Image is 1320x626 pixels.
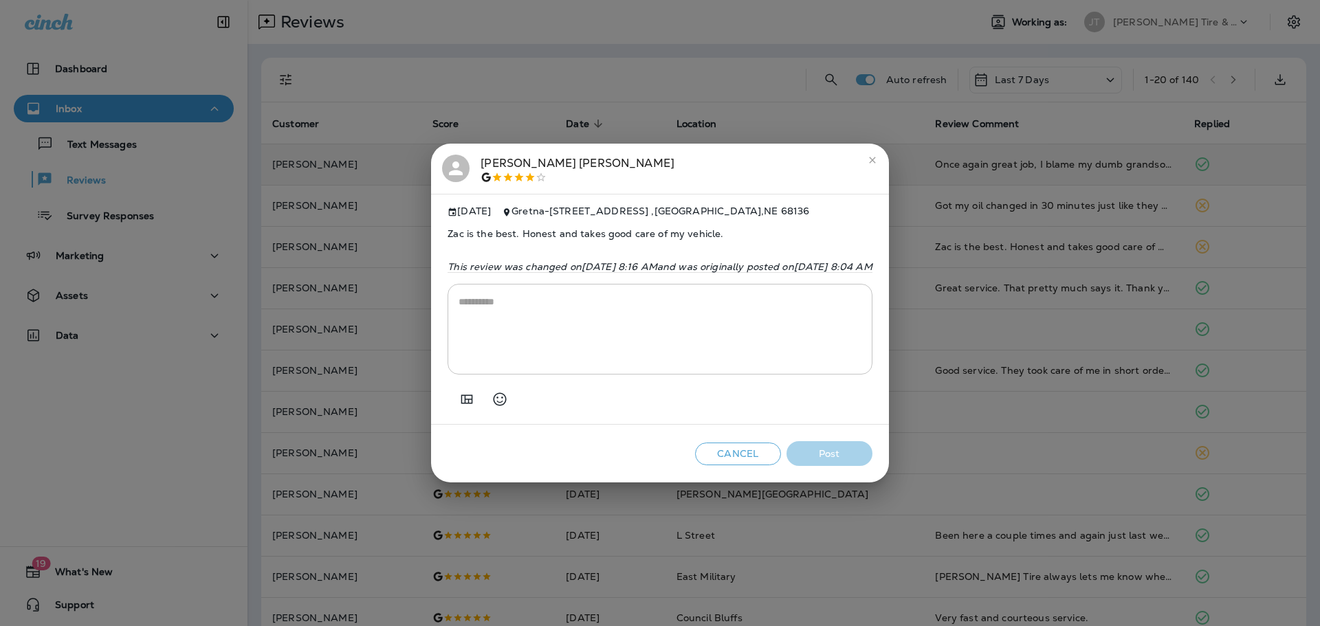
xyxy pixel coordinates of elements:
span: and was originally posted on [DATE] 8:04 AM [657,260,872,273]
p: This review was changed on [DATE] 8:16 AM [448,261,872,272]
span: Zac is the best. Honest and takes good care of my vehicle. [448,217,872,250]
button: Select an emoji [486,385,514,413]
div: [PERSON_NAME] [PERSON_NAME] [481,155,674,183]
span: [DATE] [448,205,491,217]
button: Cancel [695,443,781,465]
button: close [861,149,883,171]
span: Gretna - [STREET_ADDRESS] , [GEOGRAPHIC_DATA] , NE 68136 [511,205,809,217]
button: Add in a premade template [453,385,481,413]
